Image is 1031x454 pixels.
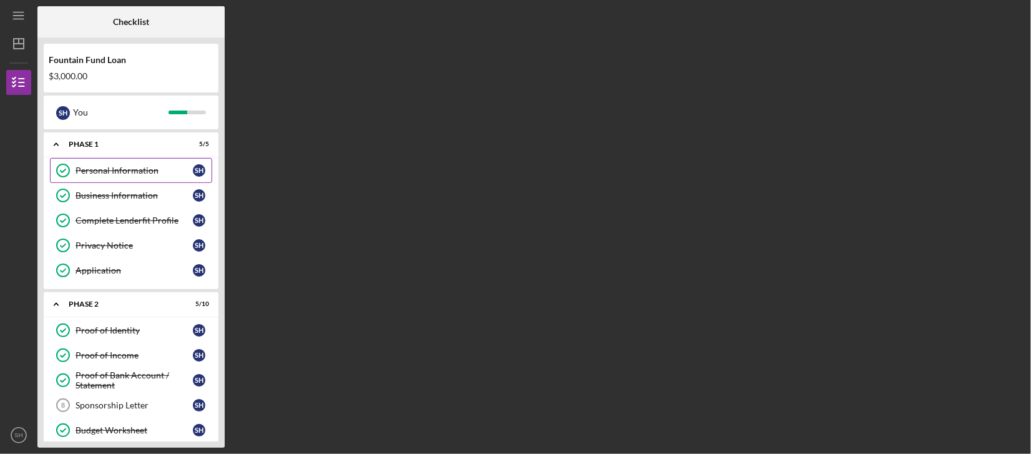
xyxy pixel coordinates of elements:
div: S H [193,239,205,252]
div: S H [193,374,205,387]
div: S H [193,264,205,277]
a: Personal InformationSH [50,158,212,183]
a: Proof of IncomeSH [50,343,212,368]
div: Proof of Income [76,350,193,360]
div: Budget Worksheet [76,425,193,435]
div: S H [193,214,205,227]
div: Phase 1 [69,141,178,148]
text: SH [14,432,22,439]
a: Budget WorksheetSH [50,418,212,443]
b: Checklist [113,17,149,27]
button: SH [6,423,31,448]
div: S H [193,399,205,412]
tspan: 8 [61,402,65,409]
div: Privacy Notice [76,240,193,250]
div: S H [193,324,205,337]
div: Application [76,265,193,275]
a: Privacy NoticeSH [50,233,212,258]
div: Complete Lenderfit Profile [76,215,193,225]
div: $3,000.00 [49,71,213,81]
a: Business InformationSH [50,183,212,208]
a: Complete Lenderfit ProfileSH [50,208,212,233]
div: You [73,102,169,123]
div: Personal Information [76,165,193,175]
div: Proof of Identity [76,325,193,335]
div: S H [193,349,205,362]
div: Sponsorship Letter [76,400,193,410]
a: Proof of IdentitySH [50,318,212,343]
div: 5 / 5 [187,141,209,148]
div: Fountain Fund Loan [49,55,213,65]
a: 8Sponsorship LetterSH [50,393,212,418]
div: Business Information [76,190,193,200]
div: Proof of Bank Account / Statement [76,370,193,390]
div: S H [193,189,205,202]
a: ApplicationSH [50,258,212,283]
a: Proof of Bank Account / StatementSH [50,368,212,393]
div: S H [193,164,205,177]
div: S H [56,106,70,120]
div: Phase 2 [69,300,178,308]
div: 5 / 10 [187,300,209,308]
div: S H [193,424,205,437]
